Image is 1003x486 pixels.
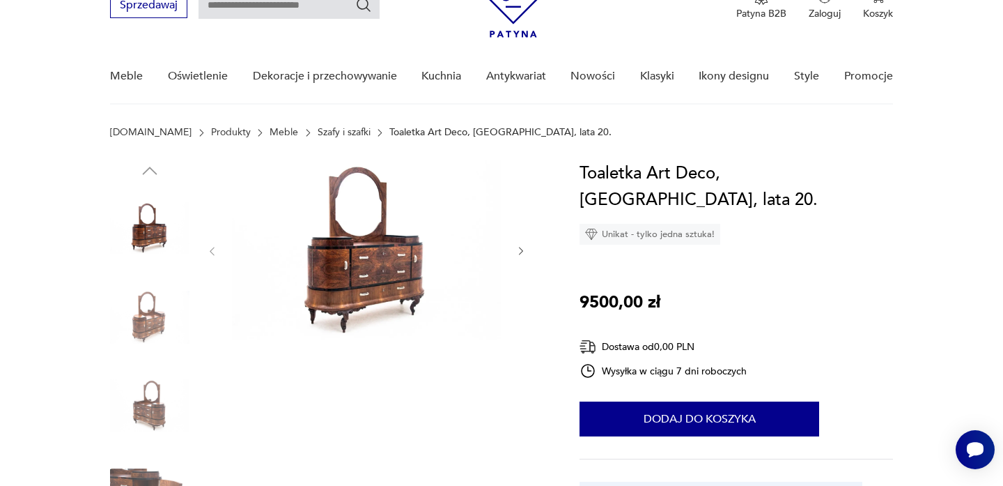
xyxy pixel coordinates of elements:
[110,366,189,446] img: Zdjęcie produktu Toaletka Art Deco, Włochy, lata 20.
[580,338,747,356] div: Dostawa od 0,00 PLN
[486,50,546,103] a: Antykwariat
[699,50,769,103] a: Ikony designu
[318,127,371,138] a: Szafy i szafki
[421,50,461,103] a: Kuchnia
[270,127,298,138] a: Meble
[844,50,893,103] a: Promocje
[110,127,192,138] a: [DOMAIN_NAME]
[580,363,747,379] div: Wysyłka w ciągu 7 dni roboczych
[956,430,995,469] iframe: Smartsupp widget button
[794,50,819,103] a: Style
[580,402,819,436] button: Dodaj do koszyka
[389,127,612,138] p: Toaletka Art Deco, [GEOGRAPHIC_DATA], lata 20.
[809,7,841,20] p: Zaloguj
[640,50,674,103] a: Klasyki
[580,338,596,356] img: Ikona dostawy
[570,50,615,103] a: Nowości
[110,188,189,268] img: Zdjęcie produktu Toaletka Art Deco, Włochy, lata 20.
[736,7,786,20] p: Patyna B2B
[110,278,189,357] img: Zdjęcie produktu Toaletka Art Deco, Włochy, lata 20.
[232,160,501,340] img: Zdjęcie produktu Toaletka Art Deco, Włochy, lata 20.
[580,224,720,245] div: Unikat - tylko jedna sztuka!
[253,50,397,103] a: Dekoracje i przechowywanie
[580,289,660,316] p: 9500,00 zł
[211,127,251,138] a: Produkty
[863,7,893,20] p: Koszyk
[110,1,187,11] a: Sprzedawaj
[110,50,143,103] a: Meble
[585,228,598,241] img: Ikona diamentu
[168,50,228,103] a: Oświetlenie
[580,160,892,213] h1: Toaletka Art Deco, [GEOGRAPHIC_DATA], lata 20.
